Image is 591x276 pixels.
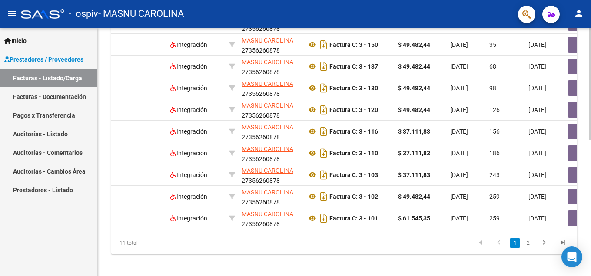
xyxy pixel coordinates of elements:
span: 68 [489,63,496,70]
span: [DATE] [450,63,468,70]
div: 27356260878 [242,79,300,97]
strong: $ 49.482,44 [398,106,430,113]
strong: $ 37.111,83 [398,150,430,157]
strong: Factura C: 3 - 137 [329,63,378,70]
mat-icon: person [574,8,584,19]
span: Integración [170,85,207,92]
strong: $ 37.111,83 [398,128,430,135]
span: MASNU CAROLINA [242,59,293,66]
div: 27356260878 [242,209,300,227]
span: MASNU CAROLINA [242,167,293,174]
strong: Factura C: 3 - 120 [329,106,378,113]
div: 27356260878 [242,57,300,76]
strong: Factura C: 3 - 110 [329,150,378,157]
span: 243 [489,171,500,178]
strong: $ 49.482,44 [398,63,430,70]
span: MASNU CAROLINA [242,124,293,131]
span: 186 [489,150,500,157]
strong: Factura C: 3 - 150 [329,41,378,48]
span: Integración [170,63,207,70]
i: Descargar documento [318,38,329,52]
div: 27356260878 [242,36,300,54]
strong: $ 49.482,44 [398,85,430,92]
span: Prestadores / Proveedores [4,55,83,64]
span: [DATE] [450,41,468,48]
a: go to first page [471,238,488,248]
span: Integración [170,41,207,48]
strong: $ 61.545,35 [398,215,430,222]
span: [DATE] [528,63,546,70]
div: 27356260878 [242,122,300,141]
span: 126 [489,106,500,113]
i: Descargar documento [318,211,329,225]
strong: Factura C: 3 - 116 [329,128,378,135]
span: [DATE] [528,193,546,200]
span: [DATE] [528,171,546,178]
span: - MASNU CAROLINA [98,4,184,23]
i: Descargar documento [318,125,329,138]
strong: $ 49.482,44 [398,193,430,200]
span: [DATE] [450,171,468,178]
span: [DATE] [450,215,468,222]
span: MASNU CAROLINA [242,145,293,152]
strong: Factura C: 3 - 102 [329,193,378,200]
i: Descargar documento [318,103,329,117]
strong: $ 49.482,44 [398,41,430,48]
span: [DATE] [450,150,468,157]
span: [DATE] [528,41,546,48]
i: Descargar documento [318,146,329,160]
div: 11 total [111,232,203,254]
span: [DATE] [528,128,546,135]
span: Integración [170,171,207,178]
li: page 1 [508,236,521,250]
li: page 2 [521,236,535,250]
strong: Factura C: 3 - 103 [329,171,378,178]
div: 27356260878 [242,166,300,184]
span: [DATE] [450,128,468,135]
span: 98 [489,85,496,92]
strong: Factura C: 3 - 101 [329,215,378,222]
span: Integración [170,150,207,157]
span: [DATE] [528,150,546,157]
i: Descargar documento [318,168,329,182]
span: 156 [489,128,500,135]
span: Integración [170,215,207,222]
a: go to next page [536,238,552,248]
strong: $ 37.111,83 [398,171,430,178]
span: 259 [489,215,500,222]
div: 27356260878 [242,187,300,206]
span: [DATE] [450,85,468,92]
a: 2 [523,238,533,248]
span: MASNU CAROLINA [242,189,293,196]
a: go to last page [555,238,571,248]
strong: Factura C: 3 - 130 [329,85,378,92]
div: 27356260878 [242,144,300,162]
span: [DATE] [450,106,468,113]
span: [DATE] [450,193,468,200]
mat-icon: menu [7,8,17,19]
div: Open Intercom Messenger [561,246,582,267]
span: Integración [170,193,207,200]
span: 35 [489,41,496,48]
span: Inicio [4,36,27,46]
span: Integración [170,128,207,135]
span: 259 [489,193,500,200]
span: [DATE] [528,215,546,222]
span: MASNU CAROLINA [242,210,293,217]
i: Descargar documento [318,81,329,95]
span: - ospiv [69,4,98,23]
i: Descargar documento [318,190,329,204]
a: go to previous page [491,238,507,248]
div: 27356260878 [242,101,300,119]
span: [DATE] [528,106,546,113]
span: MASNU CAROLINA [242,102,293,109]
span: [DATE] [528,85,546,92]
span: MASNU CAROLINA [242,80,293,87]
a: 1 [510,238,520,248]
span: Integración [170,106,207,113]
span: MASNU CAROLINA [242,37,293,44]
i: Descargar documento [318,59,329,73]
